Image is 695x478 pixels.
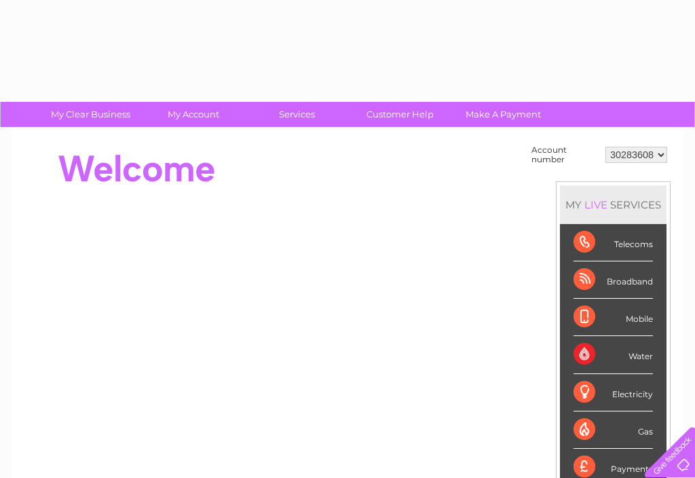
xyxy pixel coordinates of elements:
[574,336,653,373] div: Water
[35,102,147,127] a: My Clear Business
[574,411,653,449] div: Gas
[574,261,653,299] div: Broadband
[574,374,653,411] div: Electricity
[344,102,456,127] a: Customer Help
[138,102,250,127] a: My Account
[241,102,353,127] a: Services
[582,198,610,211] div: LIVE
[560,185,666,224] div: MY SERVICES
[528,142,602,168] td: Account number
[574,224,653,261] div: Telecoms
[447,102,559,127] a: Make A Payment
[574,299,653,336] div: Mobile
